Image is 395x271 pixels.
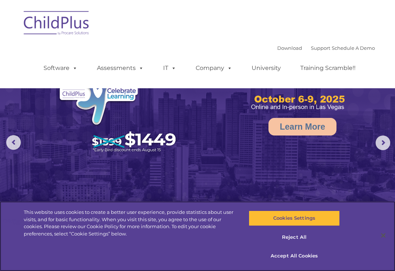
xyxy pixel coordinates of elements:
[24,209,237,237] div: This website uses cookies to create a better user experience, provide statistics about user visit...
[36,61,85,75] a: Software
[375,227,391,244] button: Close
[249,230,339,245] button: Reject All
[268,118,336,135] a: Learn More
[277,45,375,51] font: |
[277,45,302,51] a: Download
[293,61,363,75] a: Training Scramble!!
[20,6,93,42] img: ChildPlus by Procare Solutions
[249,211,339,226] button: Cookies Settings
[311,45,330,51] a: Support
[249,248,339,264] button: Accept All Cookies
[90,61,151,75] a: Assessments
[188,61,240,75] a: Company
[156,61,184,75] a: IT
[244,61,288,75] a: University
[332,45,375,51] a: Schedule A Demo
